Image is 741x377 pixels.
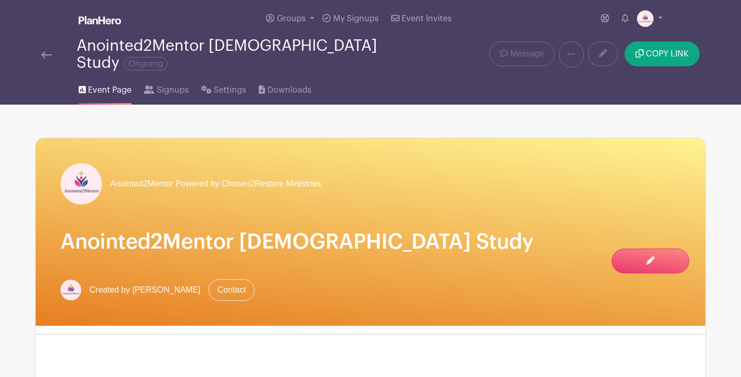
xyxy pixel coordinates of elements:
[110,178,321,190] span: Anointed2Mentor Powered by Chosen2Restore Ministries
[259,71,311,105] a: Downloads
[625,41,700,66] button: COPY LINK
[88,84,131,96] span: Event Page
[77,37,412,71] div: Anointed2Mentor [DEMOGRAPHIC_DATA] Study
[201,71,246,105] a: Settings
[646,50,689,58] span: COPY LINK
[61,280,81,300] img: file_00000000866461f4a6ce586c1d6b3f11.png
[61,229,680,254] h1: Anointed2Mentor [DEMOGRAPHIC_DATA] Study
[489,41,555,66] a: Message
[333,15,379,23] span: My Signups
[157,84,189,96] span: Signups
[79,71,131,105] a: Event Page
[209,279,255,301] a: Contact
[268,84,312,96] span: Downloads
[144,71,188,105] a: Signups
[41,51,52,59] img: back-arrow-29a5d9b10d5bd6ae65dc969a981735edf675c4d7a1fe02e03b50dbd4ba3cdb55.svg
[277,15,306,23] span: Groups
[90,284,200,296] span: Created by [PERSON_NAME]
[637,10,654,27] img: file_00000000866461f4a6ce586c1d6b3f11.png
[79,16,121,24] img: logo_white-6c42ec7e38ccf1d336a20a19083b03d10ae64f83f12c07503d8b9e83406b4c7d.svg
[214,84,246,96] span: Settings
[510,48,544,60] span: Message
[402,15,452,23] span: Event Invites
[124,57,168,70] span: Ongoing
[61,163,102,205] img: file_00000000866461f4a6ce586c1d6b3f11.png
